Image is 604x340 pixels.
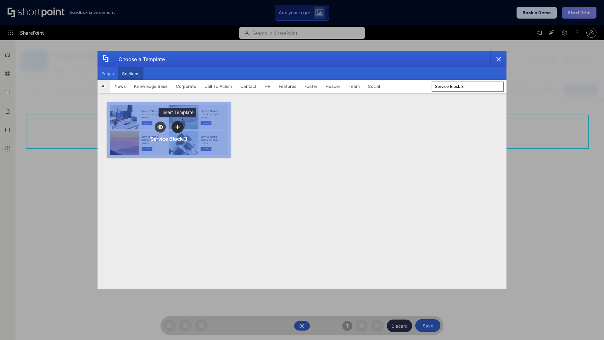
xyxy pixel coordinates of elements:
button: Contact [236,80,260,93]
button: All [98,80,110,93]
div: Choose a Template [114,51,165,67]
button: Header [322,80,344,93]
div: template selector [98,51,506,289]
button: Corporate [172,80,200,93]
button: Pages [98,67,118,80]
button: Sections [118,67,143,80]
button: HR [260,80,275,93]
div: Service Block 3 [150,136,187,142]
button: Social [364,80,384,93]
button: News [110,80,130,93]
input: Search [432,82,504,92]
button: Knowledge Base [130,80,172,93]
button: Footer [300,80,322,93]
button: Features [275,80,300,93]
iframe: Chat Widget [491,267,604,340]
button: Call To Action [200,80,236,93]
button: Team [344,80,364,93]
